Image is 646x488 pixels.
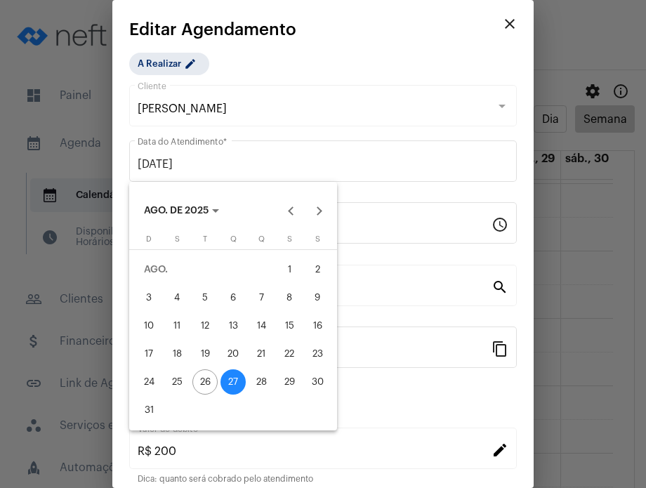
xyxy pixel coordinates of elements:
[305,369,330,395] div: 30
[136,341,161,367] div: 17
[192,369,218,395] div: 26
[136,369,161,395] div: 24
[135,256,275,284] td: AGO.
[275,284,303,312] button: 8 de agosto de 2025
[175,235,180,243] span: S
[136,397,161,423] div: 31
[220,313,246,338] div: 13
[258,235,265,243] span: Q
[220,285,246,310] div: 6
[136,313,161,338] div: 10
[164,369,190,395] div: 25
[191,340,219,368] button: 19 de agosto de 2025
[219,284,247,312] button: 6 de agosto de 2025
[163,368,191,396] button: 25 de agosto de 2025
[303,284,331,312] button: 9 de agosto de 2025
[135,396,163,424] button: 31 de agosto de 2025
[203,235,207,243] span: T
[277,257,302,282] div: 1
[163,340,191,368] button: 18 de agosto de 2025
[277,369,302,395] div: 29
[275,368,303,396] button: 29 de agosto de 2025
[191,284,219,312] button: 5 de agosto de 2025
[277,313,302,338] div: 15
[303,256,331,284] button: 2 de agosto de 2025
[287,235,292,243] span: S
[275,312,303,340] button: 15 de agosto de 2025
[247,312,275,340] button: 14 de agosto de 2025
[220,369,246,395] div: 27
[277,341,302,367] div: 22
[247,368,275,396] button: 28 de agosto de 2025
[303,312,331,340] button: 16 de agosto de 2025
[219,340,247,368] button: 20 de agosto de 2025
[192,341,218,367] div: 19
[144,206,209,216] span: AGO. DE 2025
[135,284,163,312] button: 3 de agosto de 2025
[191,312,219,340] button: 12 de agosto de 2025
[135,340,163,368] button: 17 de agosto de 2025
[249,369,274,395] div: 28
[249,313,274,338] div: 14
[219,312,247,340] button: 13 de agosto de 2025
[191,368,219,396] button: 26 de agosto de 2025
[133,197,230,225] button: Choose month and year
[305,257,330,282] div: 2
[247,284,275,312] button: 7 de agosto de 2025
[303,368,331,396] button: 30 de agosto de 2025
[277,197,305,225] button: Previous month
[136,285,161,310] div: 3
[135,312,163,340] button: 10 de agosto de 2025
[277,285,302,310] div: 8
[163,284,191,312] button: 4 de agosto de 2025
[247,340,275,368] button: 21 de agosto de 2025
[305,313,330,338] div: 16
[219,368,247,396] button: 27 de agosto de 2025
[315,235,320,243] span: S
[249,341,274,367] div: 21
[164,341,190,367] div: 18
[192,285,218,310] div: 5
[146,235,152,243] span: D
[220,341,246,367] div: 20
[164,285,190,310] div: 4
[305,197,334,225] button: Next month
[305,285,330,310] div: 9
[135,368,163,396] button: 24 de agosto de 2025
[192,313,218,338] div: 12
[275,340,303,368] button: 22 de agosto de 2025
[164,313,190,338] div: 11
[303,340,331,368] button: 23 de agosto de 2025
[305,341,330,367] div: 23
[275,256,303,284] button: 1 de agosto de 2025
[249,285,274,310] div: 7
[163,312,191,340] button: 11 de agosto de 2025
[230,235,237,243] span: Q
